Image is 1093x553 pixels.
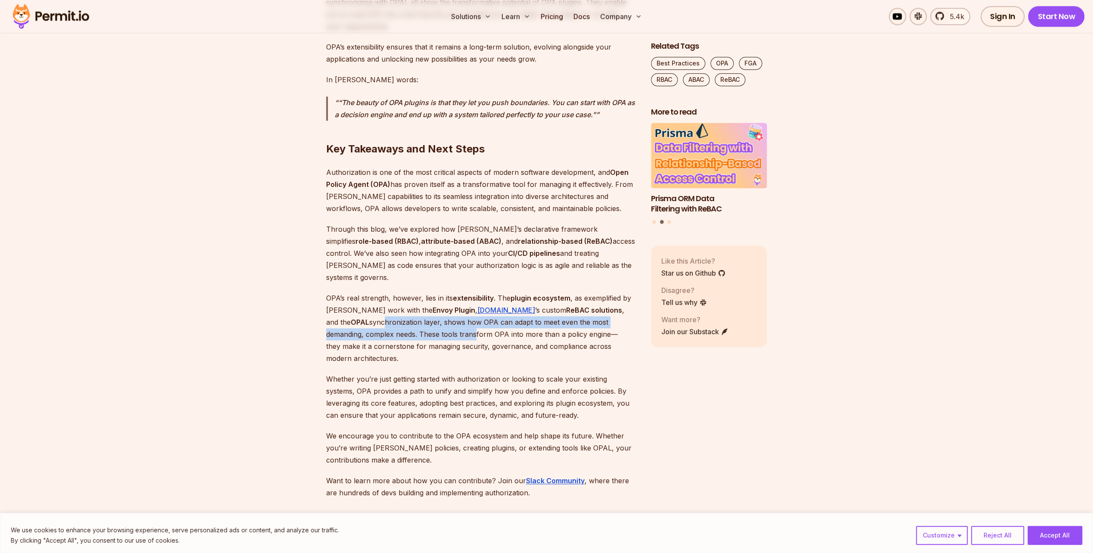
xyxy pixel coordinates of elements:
[916,526,968,545] button: Customize
[651,57,705,70] a: Best Practices
[981,6,1025,27] a: Sign In
[351,318,369,326] strong: OPAL
[1028,6,1084,27] a: Start Now
[661,286,707,296] p: Disagree?
[651,74,678,87] a: RBAC
[9,2,93,31] img: Permit logo
[11,525,339,535] p: We use cookies to enhance your browsing experience, serve personalized ads or content, and analyz...
[661,256,726,267] p: Like this Article?
[710,57,734,70] a: OPA
[453,294,494,302] strong: extensibility
[326,74,637,86] p: In [PERSON_NAME] words:
[661,298,707,308] a: Tell us why
[326,108,637,156] h2: Key Takeaways and Next Steps
[518,237,613,245] strong: relationship-based (ReBAC)
[1028,526,1082,545] button: Accept All
[335,96,637,121] p: “The beauty of OPA plugins is that they let you push boundaries. You can start with OPA as a deci...
[326,292,637,364] p: OPA’s real strength, however, lies in its . The , as exemplified by [PERSON_NAME] work with the ,...
[537,8,567,25] a: Pricing
[498,8,534,25] button: Learn
[421,237,501,245] strong: attribute-based (ABAC)
[651,123,767,215] a: Prisma ORM Data Filtering with ReBACPrisma ORM Data Filtering with ReBAC
[651,123,767,225] div: Posts
[651,41,767,52] h2: Related Tags
[326,373,637,421] p: Whether you’re just getting started with authorization or looking to scale your existing systems,...
[508,249,560,258] strong: CI/CD pipelines
[355,237,419,245] strong: role-based (RBAC)
[660,220,663,224] button: Go to slide 2
[651,193,767,215] h3: Prisma ORM Data Filtering with ReBAC
[651,107,767,118] h2: More to read
[683,74,710,87] a: ABAC
[661,327,729,337] a: Join our Substack
[651,123,767,189] img: Prisma ORM Data Filtering with ReBAC
[326,430,637,466] p: We encourage you to contribute to the OPA ecosystem and help shape its future. Whether you’re wri...
[526,476,585,485] a: Slack Community
[945,11,964,22] span: 5.4k
[433,306,475,314] strong: Envoy Plugin
[11,535,339,546] p: By clicking "Accept All", you consent to our use of cookies.
[570,8,593,25] a: Docs
[651,123,767,215] li: 2 of 3
[715,74,745,87] a: ReBAC
[930,8,970,25] a: 5.4k
[661,268,726,279] a: Star us on Github
[326,223,637,283] p: Through this blog, we’ve explored how [PERSON_NAME]’s declarative framework simplifies , , and ac...
[739,57,762,70] a: FGA
[326,166,637,214] p: Authorization is one of the most critical aspects of modern software development, and has proven ...
[566,306,622,314] strong: ReBAC solutions
[448,8,495,25] button: Solutions
[971,526,1024,545] button: Reject All
[661,315,729,325] p: Want more?
[511,294,570,302] strong: plugin ecosystem
[326,475,637,499] p: Want to learn more about how you can contribute? Join our , where there are hundreds of devs buil...
[652,221,656,224] button: Go to slide 1
[597,8,645,25] button: Company
[667,221,671,224] button: Go to slide 3
[477,306,535,314] a: [DOMAIN_NAME]
[326,41,637,65] p: OPA’s extensibility ensures that it remains a long-term solution, evolving alongside your applica...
